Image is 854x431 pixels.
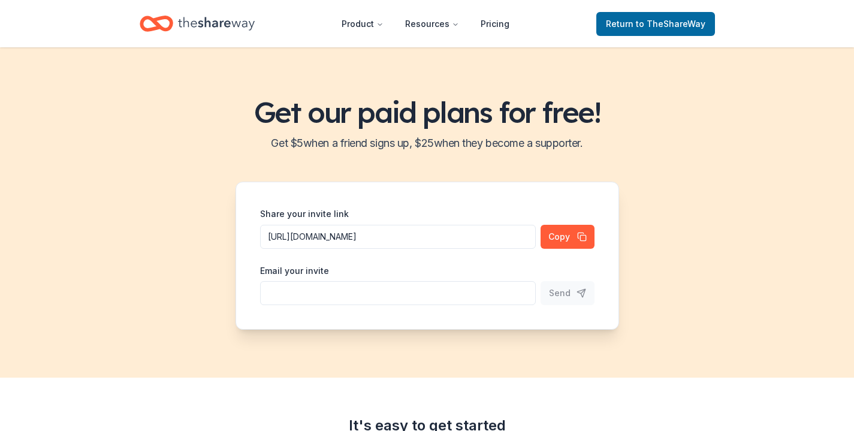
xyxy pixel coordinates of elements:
a: Pricing [471,12,519,36]
span: Return [606,17,705,31]
button: Copy [541,225,595,249]
h2: Get $ 5 when a friend signs up, $ 25 when they become a supporter. [14,134,840,153]
a: Home [140,10,255,38]
button: Product [332,12,393,36]
span: to TheShareWay [636,19,705,29]
a: Returnto TheShareWay [596,12,715,36]
button: Resources [396,12,469,36]
label: Share your invite link [260,208,349,220]
nav: Main [332,10,519,38]
label: Email your invite [260,265,329,277]
h1: Get our paid plans for free! [14,95,840,129]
